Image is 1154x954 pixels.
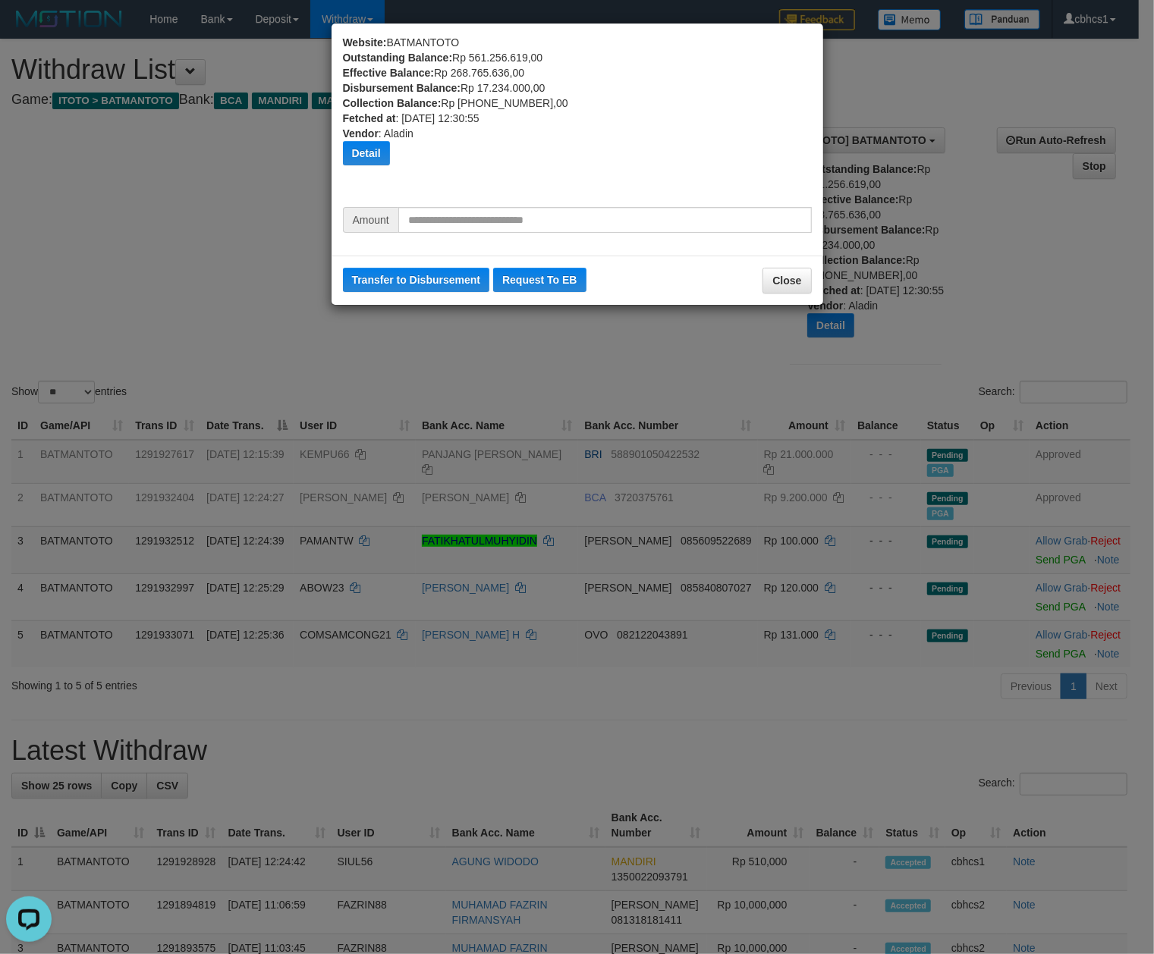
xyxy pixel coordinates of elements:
[493,268,586,292] button: Request To EB
[343,268,490,292] button: Transfer to Disbursement
[343,36,387,49] b: Website:
[343,141,390,165] button: Detail
[343,52,453,64] b: Outstanding Balance:
[343,112,396,124] b: Fetched at
[763,268,811,293] button: Close
[343,127,379,140] b: Vendor
[343,67,435,79] b: Effective Balance:
[343,207,398,233] span: Amount
[6,6,52,52] button: Open LiveChat chat widget
[343,82,461,94] b: Disbursement Balance:
[343,35,812,207] div: BATMANTOTO Rp 561.256.619,00 Rp 268.765.636,00 Rp 17.234.000,00 Rp [PHONE_NUMBER],00 : [DATE] 12:...
[343,97,442,109] b: Collection Balance:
